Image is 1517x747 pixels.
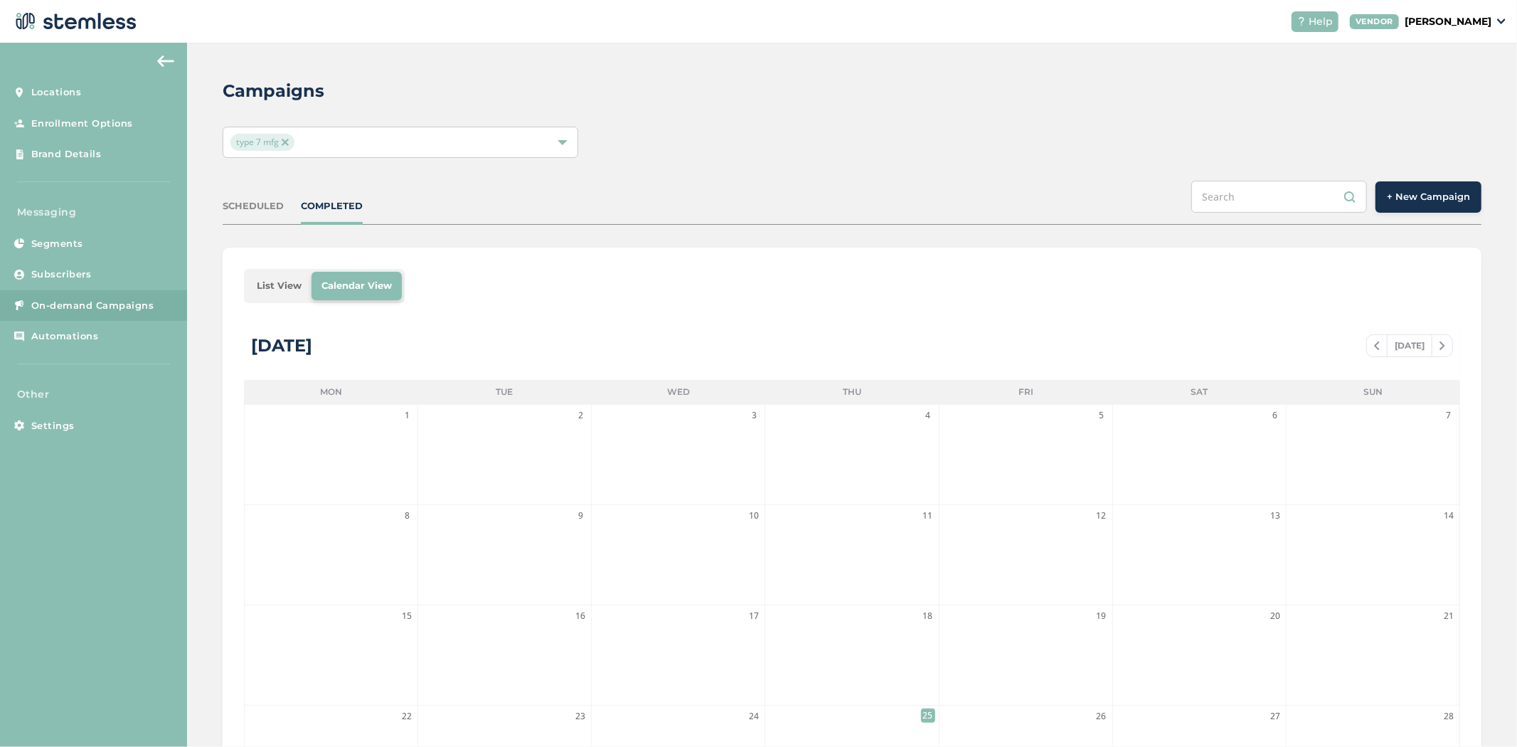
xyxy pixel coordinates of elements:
span: Locations [31,85,82,100]
span: 4 [921,408,935,423]
span: 26 [1095,709,1109,724]
span: Settings [31,419,75,433]
span: 24 [747,709,761,724]
span: 14 [1442,509,1456,523]
li: Mon [244,380,417,404]
li: Wed [592,380,765,404]
div: SCHEDULED [223,199,284,213]
span: 5 [1095,408,1109,423]
img: logo-dark-0685b13c.svg [11,7,137,36]
span: Segments [31,237,83,251]
span: 22 [400,709,414,724]
span: 8 [400,509,414,523]
span: Automations [31,329,99,344]
iframe: Chat Widget [1446,679,1517,747]
li: Tue [417,380,591,404]
input: Search [1191,181,1367,213]
span: 3 [747,408,761,423]
img: icon-help-white-03924b79.svg [1297,17,1306,26]
button: + New Campaign [1375,181,1481,213]
span: + New Campaign [1387,190,1470,204]
img: icon_down-arrow-small-66adaf34.svg [1497,18,1506,24]
img: icon-chevron-right-bae969c5.svg [1439,341,1445,350]
span: 10 [747,509,761,523]
img: icon-close-accent-8a337256.svg [282,139,289,146]
span: 19 [1095,609,1109,623]
span: 21 [1442,609,1456,623]
span: 1 [400,408,414,423]
span: 16 [573,609,587,623]
span: 12 [1095,509,1109,523]
span: On-demand Campaigns [31,299,154,313]
span: Enrollment Options [31,117,133,131]
span: Brand Details [31,147,102,161]
span: 6 [1268,408,1282,423]
div: VENDOR [1350,14,1399,29]
span: type 7 mfg [230,134,294,151]
span: 7 [1442,408,1456,423]
span: 28 [1442,709,1456,724]
span: 13 [1268,509,1282,523]
li: Calendar View [312,272,402,300]
span: 9 [573,509,587,523]
span: 20 [1268,609,1282,623]
li: Fri [939,380,1112,404]
span: 15 [400,609,414,623]
span: Help [1309,14,1333,29]
span: 17 [747,609,761,623]
span: 27 [1268,709,1282,724]
li: List View [247,272,312,300]
span: Subscribers [31,267,92,282]
li: Thu [765,380,939,404]
span: 23 [573,709,587,724]
h2: Campaigns [223,78,324,104]
div: [DATE] [251,333,312,359]
span: 25 [921,709,935,723]
span: 2 [573,408,587,423]
span: [DATE] [1387,335,1432,356]
img: icon-chevron-left-b8c47ebb.svg [1374,341,1380,350]
span: 11 [921,509,935,523]
span: 18 [921,609,935,623]
p: [PERSON_NAME] [1405,14,1491,29]
li: Sun [1287,380,1460,404]
li: Sat [1112,380,1286,404]
img: icon-arrow-back-accent-c549486e.svg [157,55,174,67]
div: COMPLETED [301,199,363,213]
